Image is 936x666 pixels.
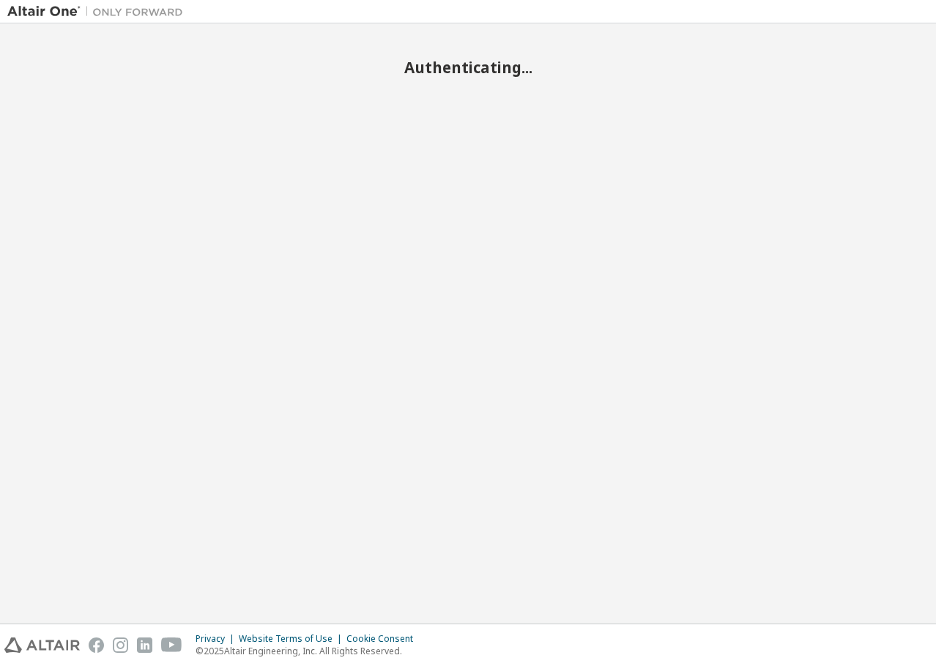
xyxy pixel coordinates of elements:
[346,633,422,645] div: Cookie Consent
[137,637,152,653] img: linkedin.svg
[89,637,104,653] img: facebook.svg
[239,633,346,645] div: Website Terms of Use
[7,4,190,19] img: Altair One
[4,637,80,653] img: altair_logo.svg
[113,637,128,653] img: instagram.svg
[161,637,182,653] img: youtube.svg
[196,633,239,645] div: Privacy
[7,58,929,77] h2: Authenticating...
[196,645,422,657] p: © 2025 Altair Engineering, Inc. All Rights Reserved.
